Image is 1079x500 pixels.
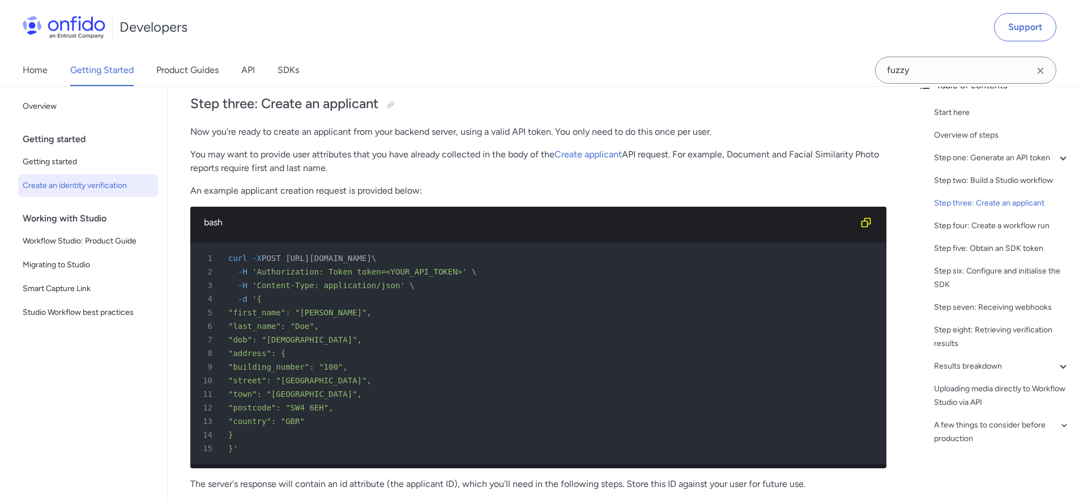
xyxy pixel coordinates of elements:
a: Getting Started [70,54,134,86]
p: The server's response will contain an id attribute (the applicant ID), which you'll need in the f... [190,477,886,491]
a: Getting started [18,151,158,173]
span: POST [URL][DOMAIN_NAME] [262,254,372,263]
div: Working with Studio [23,207,163,230]
a: Overview [18,95,158,118]
span: 'Authorization: Token token=<YOUR_API_TOKEN>' [252,267,467,276]
h2: Step three: Create an applicant [190,95,886,114]
a: Create an identity verification [18,174,158,197]
span: "postcode": "SW4 6EH", [228,403,333,412]
span: "street": "[GEOGRAPHIC_DATA]", [228,376,372,385]
a: Smart Capture Link [18,277,158,300]
span: 5 [195,306,220,319]
input: Onfido search input field [875,57,1056,84]
span: 10 [195,374,220,387]
span: 11 [195,387,220,401]
span: "address": { [228,349,285,358]
span: Workflow Studio: Product Guide [23,234,153,248]
span: -d [238,294,248,304]
span: '{ [252,294,262,304]
a: Overview of steps [934,129,1070,142]
span: 15 [195,442,220,455]
span: Getting started [23,155,153,169]
a: API [241,54,255,86]
a: Start here [934,106,1070,119]
a: Product Guides [156,54,219,86]
span: -X [252,254,262,263]
p: An example applicant creation request is provided below: [190,184,886,198]
span: Studio Workflow best practices [23,306,153,319]
a: Step six: Configure and initialise the SDK [934,264,1070,292]
span: Migrating to Studio [23,258,153,272]
span: "first_name": "[PERSON_NAME]", [228,308,372,317]
span: "dob": "[DEMOGRAPHIC_DATA]", [228,335,362,344]
span: 1 [195,251,220,265]
svg: Clear search field button [1034,64,1047,78]
a: Step four: Create a workflow run [934,219,1070,233]
a: Home [23,54,48,86]
span: 2 [195,265,220,279]
div: Getting started [23,128,163,151]
span: \ [472,267,476,276]
span: -H [238,267,248,276]
span: "town": "[GEOGRAPHIC_DATA]", [228,390,362,399]
span: 6 [195,319,220,333]
span: Overview [23,100,153,113]
a: Step one: Generate an API token [934,151,1070,165]
span: 'Content-Type: application/json' [252,281,405,290]
a: Step five: Obtain an SDK token [934,242,1070,255]
span: "country": "GBR" [228,417,305,426]
span: 9 [195,360,220,374]
p: Now you're ready to create an applicant from your backend server, using a valid API token. You on... [190,125,886,139]
span: "last_name": "Doe", [228,322,319,331]
a: SDKs [278,54,299,86]
a: A few things to consider before production [934,418,1070,446]
a: Create applicant [555,149,622,160]
span: \ [372,254,376,263]
span: 8 [195,347,220,360]
a: Results breakdown [934,360,1070,373]
h1: Developers [120,18,187,36]
div: bash [204,216,855,229]
a: Step three: Create an applicant [934,196,1070,210]
span: 14 [195,428,220,442]
a: Step eight: Retrieving verification results [934,323,1070,351]
a: Step seven: Receiving webhooks [934,301,1070,314]
span: "building_number": "100", [228,362,348,371]
a: Uploading media directly to Workflow Studio via API [934,382,1070,409]
span: Create an identity verification [23,179,153,193]
span: \ [410,281,414,290]
a: Step two: Build a Studio workflow [934,174,1070,187]
span: 12 [195,401,220,414]
span: Smart Capture Link [23,282,153,296]
a: Studio Workflow best practices [18,301,158,324]
span: }' [228,444,238,453]
span: 7 [195,333,220,347]
span: 13 [195,414,220,428]
a: Support [994,13,1056,41]
span: 4 [195,292,220,306]
a: Workflow Studio: Product Guide [18,230,158,253]
p: You may want to provide user attributes that you have already collected in the body of the API re... [190,148,886,175]
span: } [228,430,233,439]
span: -H [238,281,248,290]
button: Copy code snippet button [855,211,877,234]
span: 3 [195,279,220,292]
a: Migrating to Studio [18,254,158,276]
img: Onfido Logo [23,16,105,39]
span: curl [228,254,248,263]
